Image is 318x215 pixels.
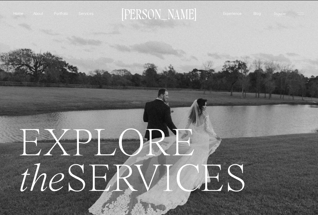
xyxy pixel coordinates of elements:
a: Blog [252,11,262,16]
a: [PERSON_NAME] [119,8,199,19]
a: Experience [222,11,243,16]
a: Home [12,11,24,16]
a: About [32,11,44,16]
i: the [18,161,65,200]
a: Services [78,11,94,16]
a: Portfolio [52,11,70,16]
a: Inquire [273,10,287,16]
